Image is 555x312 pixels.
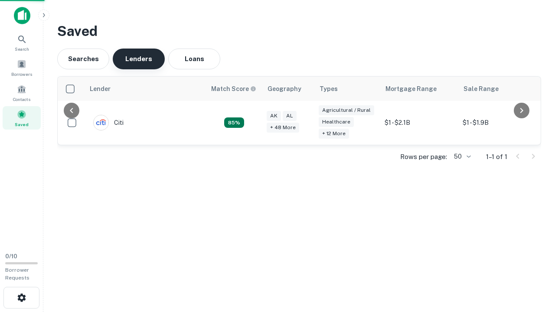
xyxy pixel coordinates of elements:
div: Capitalize uses an advanced AI algorithm to match your search with the best lender. The match sco... [211,84,256,94]
a: Search [3,31,41,54]
div: AL [283,111,297,121]
div: Sale Range [464,84,499,94]
th: Capitalize uses an advanced AI algorithm to match your search with the best lender. The match sco... [206,77,262,101]
a: Saved [3,106,41,130]
div: + 48 more [267,123,299,133]
div: Mortgage Range [385,84,437,94]
span: Borrower Requests [5,267,29,281]
th: Geography [262,77,314,101]
iframe: Chat Widget [512,243,555,284]
button: Searches [57,49,109,69]
div: + 12 more [319,129,349,139]
span: Contacts [13,96,30,103]
div: 50 [451,150,472,163]
span: Borrowers [11,71,32,78]
div: Capitalize uses an advanced AI algorithm to match your search with the best lender. The match sco... [224,117,244,128]
span: Saved [15,121,29,128]
div: Lender [90,84,111,94]
th: Sale Range [458,77,536,101]
p: Rows per page: [400,152,447,162]
th: Mortgage Range [380,77,458,101]
p: 1–1 of 1 [486,152,507,162]
a: Contacts [3,81,41,104]
div: Geography [268,84,301,94]
a: Borrowers [3,56,41,79]
span: Search [15,45,29,52]
div: Healthcare [319,117,354,127]
img: capitalize-icon.png [14,7,30,24]
div: Types [320,84,338,94]
td: $1 - $1.9B [458,101,536,145]
td: $1 - $2.1B [380,101,458,145]
img: picture [94,115,108,130]
div: AK [267,111,281,121]
h6: Match Score [211,84,255,94]
div: Agricultural / Rural [319,105,374,115]
h3: Saved [57,21,541,42]
th: Lender [85,77,206,101]
th: Types [314,77,380,101]
div: Citi [93,115,124,130]
button: Loans [168,49,220,69]
span: 0 / 10 [5,253,17,260]
button: Lenders [113,49,165,69]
